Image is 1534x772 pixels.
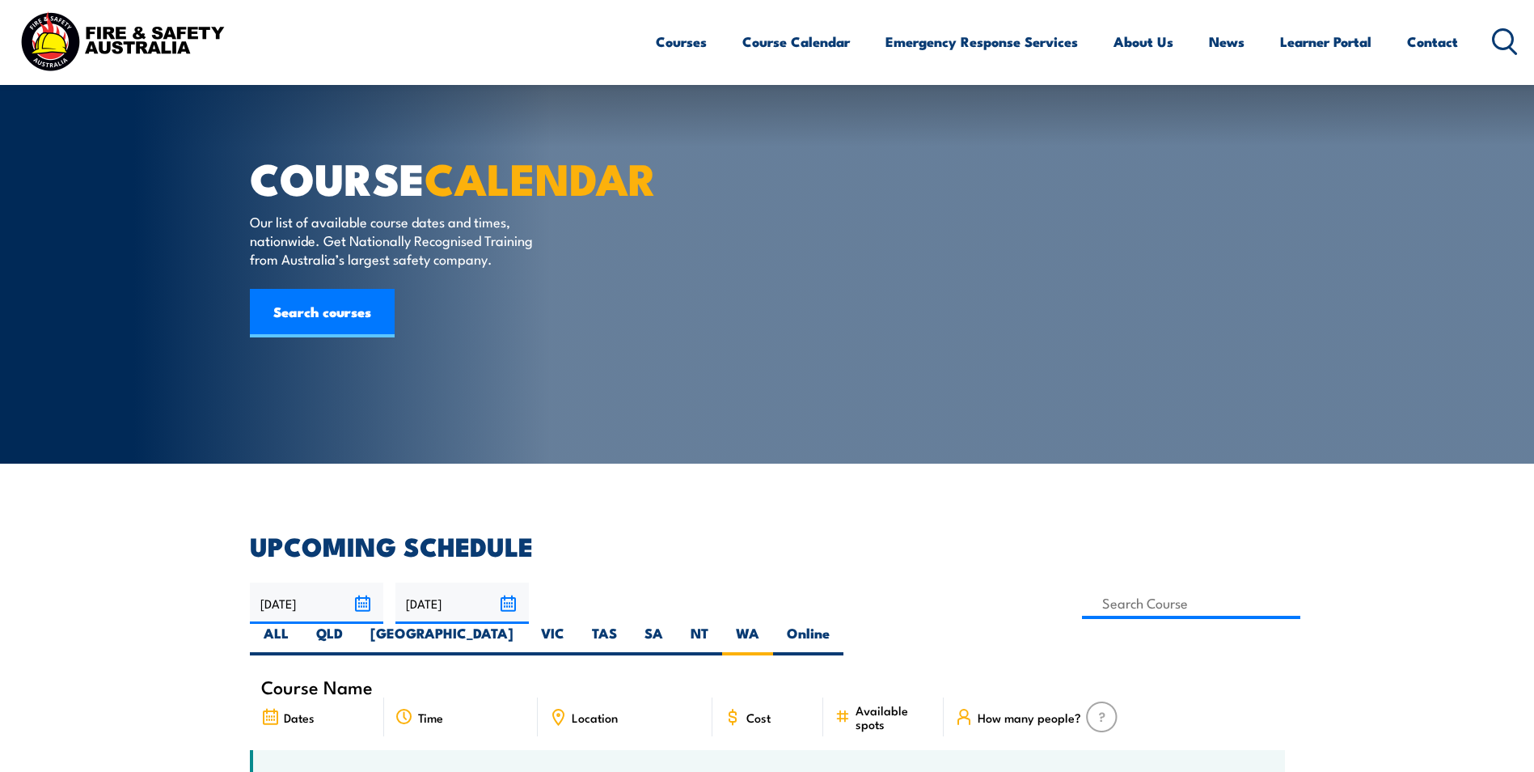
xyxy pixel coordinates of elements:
a: About Us [1114,20,1173,63]
label: VIC [527,624,578,655]
label: NT [677,624,722,655]
span: Course Name [261,680,373,694]
span: How many people? [978,710,1081,724]
label: SA [631,624,677,655]
label: [GEOGRAPHIC_DATA] [357,624,527,655]
label: QLD [302,624,357,655]
a: News [1209,20,1245,63]
a: Contact [1407,20,1458,63]
label: ALL [250,624,302,655]
a: Course Calendar [742,20,850,63]
a: Learner Portal [1280,20,1371,63]
span: Location [572,710,618,724]
h2: UPCOMING SCHEDULE [250,534,1285,557]
label: TAS [578,624,631,655]
input: To date [395,583,529,624]
h1: COURSE [250,159,649,197]
label: WA [722,624,773,655]
p: Our list of available course dates and times, nationwide. Get Nationally Recognised Training from... [250,212,545,269]
a: Emergency Response Services [885,20,1078,63]
a: Search courses [250,289,395,337]
label: Online [773,624,843,655]
span: Available spots [856,703,932,731]
span: Cost [746,710,771,724]
span: Time [418,710,443,724]
input: From date [250,583,383,624]
strong: CALENDAR [425,143,657,210]
a: Courses [656,20,707,63]
input: Search Course [1082,587,1301,619]
span: Dates [284,710,315,724]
